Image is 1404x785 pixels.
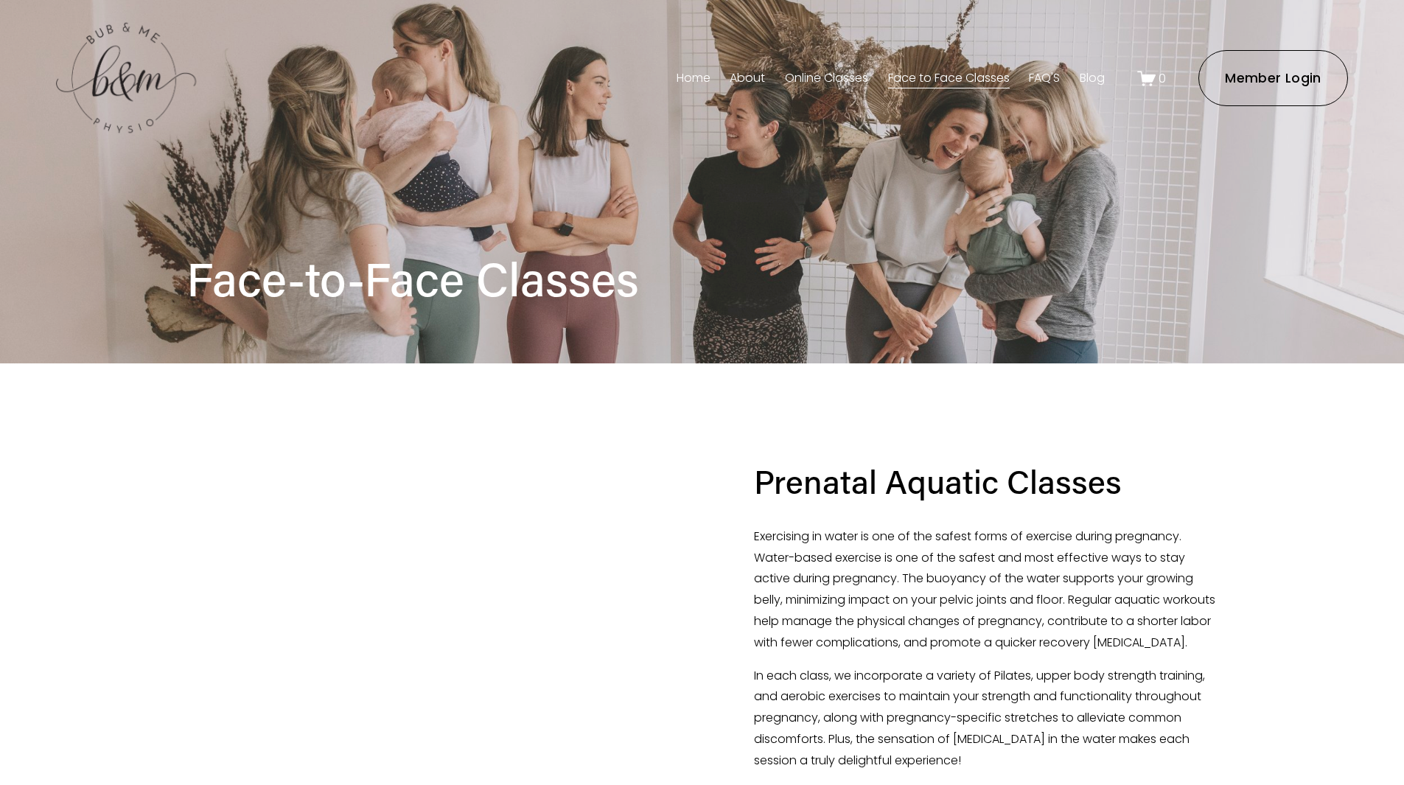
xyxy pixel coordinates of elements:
a: About [730,66,765,90]
a: Member Login [1198,50,1348,106]
a: Online Classes [785,66,868,90]
img: bubandme [56,21,196,136]
a: FAQ'S [1029,66,1060,90]
h1: Face-to-Face Classes [186,249,702,307]
a: Blog [1080,66,1105,90]
a: Face to Face Classes [888,66,1010,90]
p: Exercising in water is one of the safest forms of exercise during pregnancy. Water-based exercise... [754,526,1218,654]
h2: Prenatal Aquatic Classes [754,459,1122,503]
span: 0 [1159,70,1166,87]
a: Home [677,66,710,90]
p: In each class, we incorporate a variety of Pilates, upper body strength training, and aerobic exe... [754,666,1218,772]
a: 0 items in cart [1137,69,1167,88]
ms-portal-inner: Member Login [1225,69,1321,87]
